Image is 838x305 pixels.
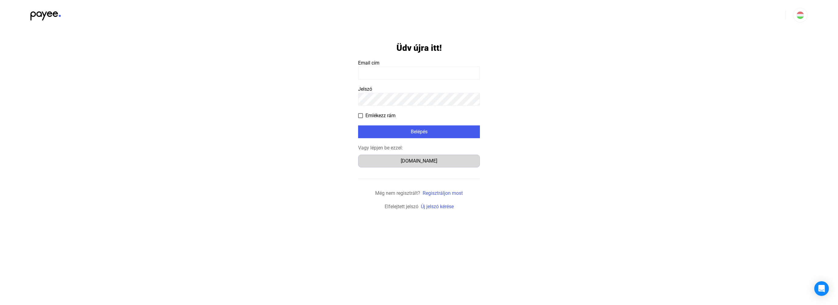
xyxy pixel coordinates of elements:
button: [DOMAIN_NAME] [358,155,480,167]
h1: Üdv újra itt! [396,43,442,53]
span: Elfelejtett jelszó [385,204,418,209]
div: [DOMAIN_NAME] [360,157,478,165]
span: Jelszó [358,86,372,92]
button: HU [793,8,808,23]
div: Belépés [360,128,478,135]
span: Email cím [358,60,379,66]
img: HU [797,12,804,19]
span: Még nem regisztrált? [375,190,420,196]
span: Emlékezz rám [365,112,396,119]
a: Regisztráljon most [423,190,463,196]
div: Vagy lépjen be ezzel: [358,144,480,152]
div: Open Intercom Messenger [814,281,829,296]
a: Új jelszó kérése [421,204,454,209]
button: Belépés [358,125,480,138]
a: [DOMAIN_NAME] [358,158,480,164]
img: black-payee-blue-dot.svg [30,8,61,20]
